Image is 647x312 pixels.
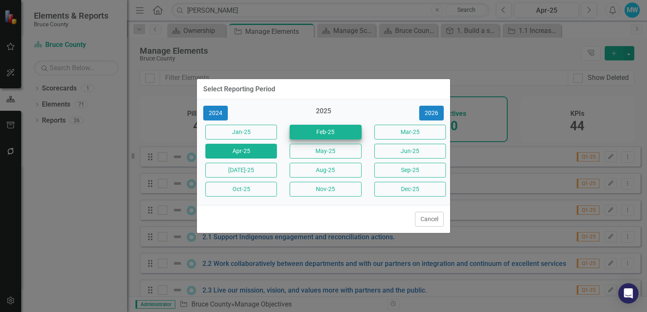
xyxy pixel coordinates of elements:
[290,182,361,197] button: Nov-25
[415,212,444,227] button: Cancel
[374,182,446,197] button: Dec-25
[374,125,446,140] button: Mar-25
[290,144,361,159] button: May-25
[290,163,361,178] button: Aug-25
[288,107,359,120] div: 2025
[205,182,277,197] button: Oct-25
[419,106,444,120] button: 2026
[205,144,277,159] button: Apr-25
[290,125,361,140] button: Feb-25
[374,163,446,178] button: Sep-25
[374,144,446,159] button: Jun-25
[205,125,277,140] button: Jan-25
[205,163,277,178] button: [DATE]-25
[203,106,228,120] button: 2024
[618,283,639,304] div: Open Intercom Messenger
[203,85,275,93] div: Select Reporting Period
